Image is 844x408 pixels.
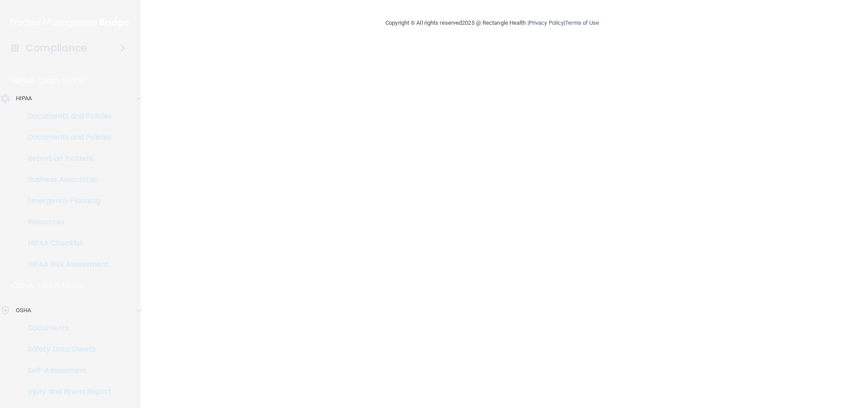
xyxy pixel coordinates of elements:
p: Business Associates [6,175,126,184]
p: Documents and Policies [6,112,126,121]
a: Privacy Policy [529,19,564,26]
p: Report an Incident [6,154,126,163]
p: Safety Data Sheets [6,345,126,354]
div: Copyright © All rights reserved 2025 @ Rectangle Health | | [331,9,653,37]
p: HIPAA [16,93,32,104]
p: OSHA [12,280,34,291]
img: PMB logo [10,14,130,31]
p: Learn More! [39,76,86,86]
p: OSHA [16,305,31,316]
a: Terms of Use [565,19,599,26]
p: Documents and Policies [6,133,126,142]
p: Injury and Illness Report [6,387,126,396]
p: Emergency Planning [6,196,126,205]
p: HIPAA [12,76,34,86]
h4: Compliance [26,42,87,54]
p: HIPAA Checklist [6,239,126,248]
p: Self-Assessment [6,366,126,375]
p: Resources [6,218,126,227]
p: Documents [6,324,126,332]
p: Learn More! [38,280,85,291]
p: HIPAA Risk Assessment [6,260,126,269]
